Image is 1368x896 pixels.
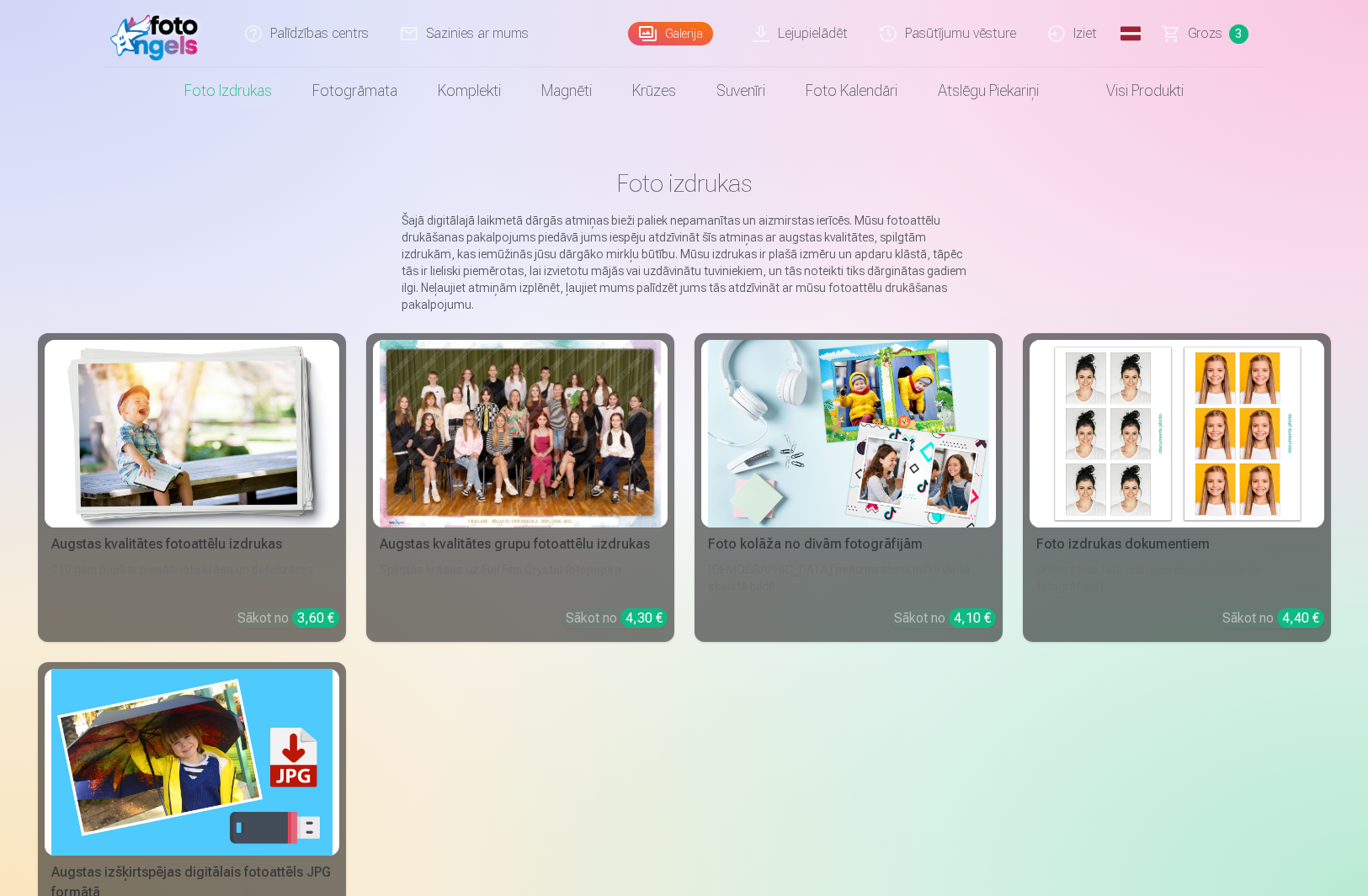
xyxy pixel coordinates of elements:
div: Augstas kvalitātes grupu fotoattēlu izdrukas [373,534,668,554]
div: Sākot no [237,608,339,628]
a: Foto izdrukas [164,67,292,114]
span: 3 [1229,24,1248,44]
a: Augstas kvalitātes grupu fotoattēlu izdrukasSpilgtas krāsas uz Fuji Film Crystal fotopapīraSākot ... [366,333,674,642]
a: Visi produkti [1059,67,1204,114]
div: Universālas foto izdrukas dokumentiem (6 fotogrāfijas) [1030,561,1324,595]
a: Suvenīri [696,67,785,114]
div: Sākot no [894,608,996,628]
a: Galerija [628,22,713,45]
a: Magnēti [521,67,612,114]
a: Foto izdrukas dokumentiemFoto izdrukas dokumentiemUniversālas foto izdrukas dokumentiem (6 fotogr... [1023,333,1331,642]
span: Grozs [1188,24,1222,44]
p: Šajā digitālajā laikmetā dārgās atmiņas bieži paliek nepamanītas un aizmirstas ierīcēs. Mūsu foto... [402,212,967,313]
img: Augstas izšķirtspējas digitālais fotoattēls JPG formātā [51,669,333,856]
div: Augstas kvalitātes fotoattēlu izdrukas [45,534,339,554]
img: Augstas kvalitātes fotoattēlu izdrukas [51,340,333,528]
div: 4,10 € [949,608,996,628]
div: Sākot no [1222,608,1324,628]
a: Foto kalendāri [785,67,918,114]
a: Krūzes [612,67,696,114]
div: 210 gsm papīrs, piesātināta krāsa un detalizācija [45,561,339,595]
a: Foto kolāža no divām fotogrāfijāmFoto kolāža no divām fotogrāfijām[DEMOGRAPHIC_DATA] neaizmirstam... [695,333,1003,642]
img: Foto kolāža no divām fotogrāfijām [708,340,989,528]
div: 4,40 € [1277,608,1324,628]
h1: Foto izdrukas [51,168,1317,199]
div: Foto izdrukas dokumentiem [1030,534,1324,554]
div: Spilgtas krāsas uz Fuji Film Crystal fotopapīra [373,561,668,595]
a: Komplekti [418,67,521,114]
div: Sākot no [566,608,668,628]
div: 3,60 € [292,608,339,628]
img: /fa1 [110,7,207,61]
div: 4,30 € [620,608,668,628]
img: Foto izdrukas dokumentiem [1036,340,1317,528]
a: Atslēgu piekariņi [918,67,1059,114]
div: [DEMOGRAPHIC_DATA] neaizmirstami mirkļi vienā skaistā bildē [701,561,996,595]
a: Augstas kvalitātes fotoattēlu izdrukasAugstas kvalitātes fotoattēlu izdrukas210 gsm papīrs, piesā... [38,333,346,642]
a: Fotogrāmata [292,67,418,114]
div: Foto kolāža no divām fotogrāfijām [701,534,996,554]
